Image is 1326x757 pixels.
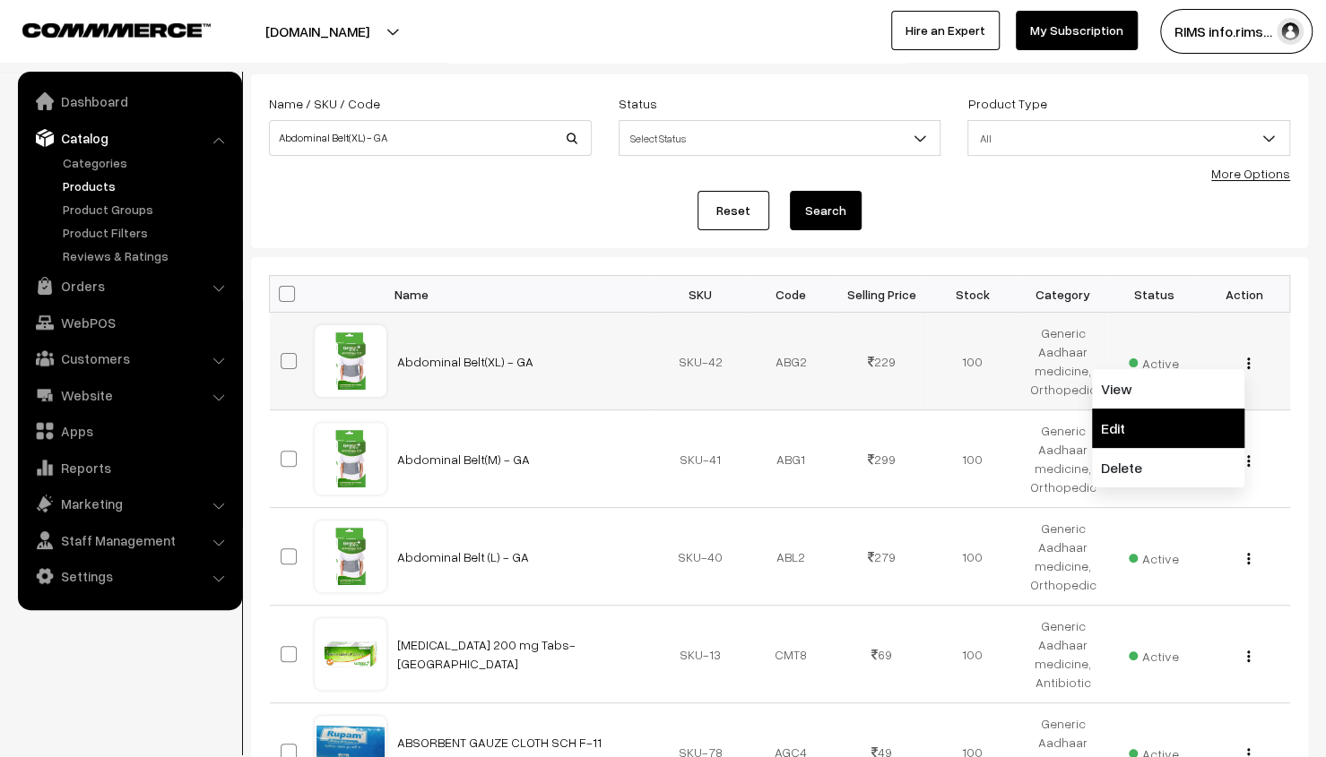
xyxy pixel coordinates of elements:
[655,606,746,703] td: SKU-13
[967,120,1290,156] span: All
[1199,276,1289,313] th: Action
[22,415,236,447] a: Apps
[22,379,236,411] a: Website
[655,410,746,508] td: SKU-41
[1016,11,1138,50] a: My Subscription
[58,176,236,195] a: Products
[22,487,236,520] a: Marketing
[22,306,236,339] a: WebPOS
[22,342,236,374] a: Customers
[1018,606,1108,703] td: Generic Aadhaar medicine, Antibiotic
[836,313,927,410] td: 229
[397,637,576,671] a: [MEDICAL_DATA] 200 mg Tabs- [GEOGRAPHIC_DATA]
[1211,166,1290,181] a: More Options
[967,94,1046,113] label: Product Type
[1160,9,1313,54] button: RIMS info.rims…
[619,94,657,113] label: Status
[397,549,529,564] a: Abdominal Belt (L) - GA
[655,276,746,313] th: SKU
[22,23,211,37] img: COMMMERCE
[746,313,836,410] td: ABG2
[397,354,533,369] a: Abdominal Belt(XL) - GA
[1277,18,1304,45] img: user
[1018,276,1108,313] th: Category
[927,276,1018,313] th: Stock
[22,560,236,592] a: Settings
[746,606,836,703] td: CMT8
[836,276,927,313] th: Selling Price
[1247,455,1250,467] img: Menu
[790,191,862,230] button: Search
[1018,508,1108,606] td: Generic Aadhaar medicine, Orthopedic
[1092,448,1244,487] a: Delete
[22,18,179,39] a: COMMMERCE
[836,508,927,606] td: 279
[746,276,836,313] th: Code
[1092,409,1244,448] a: Edit
[22,524,236,556] a: Staff Management
[1129,349,1179,373] span: Active
[1247,650,1250,662] img: Menu
[386,276,655,313] th: Name
[1129,545,1179,568] span: Active
[836,606,927,703] td: 69
[22,270,236,302] a: Orders
[22,122,236,154] a: Catalog
[203,9,432,54] button: [DOMAIN_NAME]
[619,120,941,156] span: Select Status
[269,120,592,156] input: Name / SKU / Code
[58,223,236,242] a: Product Filters
[1108,276,1199,313] th: Status
[269,94,380,113] label: Name / SKU / Code
[1247,553,1250,564] img: Menu
[1092,369,1244,409] a: View
[1129,642,1179,666] span: Active
[655,508,746,606] td: SKU-40
[1018,410,1108,508] td: Generic Aadhaar medicine, Orthopedic
[58,153,236,172] a: Categories
[968,123,1289,154] span: All
[620,123,940,154] span: Select Status
[22,85,236,117] a: Dashboard
[927,410,1018,508] td: 100
[746,410,836,508] td: ABG1
[1018,313,1108,410] td: Generic Aadhaar medicine, Orthopedic
[836,410,927,508] td: 299
[58,200,236,219] a: Product Groups
[397,452,530,467] a: Abdominal Belt(M) - GA
[1247,357,1250,369] img: Menu
[891,11,1000,50] a: Hire an Expert
[58,246,236,265] a: Reviews & Ratings
[746,508,836,606] td: ABL2
[22,452,236,484] a: Reports
[698,191,769,230] a: Reset
[655,313,746,410] td: SKU-42
[927,606,1018,703] td: 100
[927,508,1018,606] td: 100
[927,313,1018,410] td: 100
